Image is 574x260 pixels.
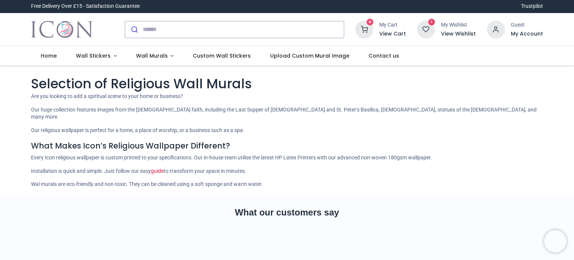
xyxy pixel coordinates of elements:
[125,21,143,38] button: Submit
[31,206,543,219] h2: What our customers say
[31,3,140,10] div: Free Delivery Over £15 - Satisfaction Guarantee
[441,21,476,29] div: My Wishlist
[66,46,126,66] a: Wall Stickers
[31,168,543,175] p: Installation is quick and simple. Just follow our easy to transform your space in minutes.
[270,52,349,59] span: Upload Custom Mural Image
[151,168,164,174] a: guide
[193,52,251,59] span: Custom Wall Stickers
[441,30,476,38] a: View Wishlist
[368,52,399,59] span: Contact us
[31,19,93,40] a: Logo of Icon Wall Stickers
[428,19,435,26] sup: 1
[367,19,374,26] sup: 0
[31,127,543,134] p: Our religious wallpaper is perfect for a home, a place of worship, or a business such as a spa.
[31,154,543,162] p: Every Icon religious wallpaper is custom printed to your specifications. Our in-house team utilis...
[76,52,111,59] span: Wall Stickers
[379,30,406,38] a: View Cart
[417,26,435,32] a: 1
[31,106,543,121] p: Our huge collection features images from the [DEMOGRAPHIC_DATA] faith, including the Last Supper ...
[126,46,183,66] a: Wall Murals
[31,19,93,40] img: Icon Wall Stickers
[511,21,543,29] div: Guest
[511,30,543,38] a: My Account
[521,3,543,10] a: Trustpilot
[31,140,543,151] h4: What Makes Icon’s Religious Wallpaper Different?
[136,52,168,59] span: Wall Murals
[31,181,543,188] p: Wal murals are eco-friendly and non-toxic. They can be cleaned using a soft sponge and warm water.
[379,21,406,29] div: My Cart
[31,74,543,93] h1: Selection of Religious Wall Murals
[355,26,373,32] a: 0
[544,230,567,253] iframe: Brevo live chat
[41,52,57,59] span: Home
[31,93,543,100] p: Are you looking to add a spiritual scene to your home or business?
